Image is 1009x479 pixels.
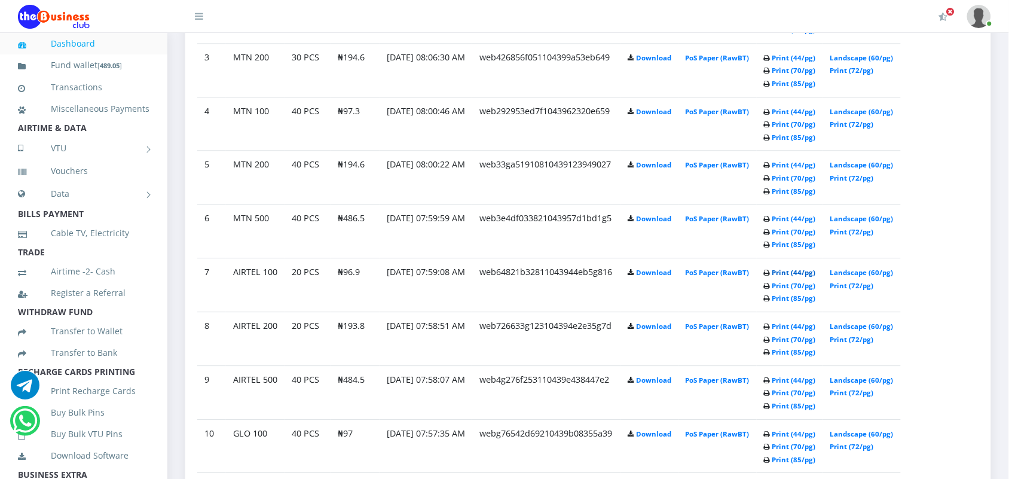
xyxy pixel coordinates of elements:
[772,66,816,75] a: Print (70/pg)
[197,43,226,97] td: 3
[472,312,620,365] td: web726633g123104394e2e35g7d
[830,53,894,62] a: Landscape (60/pg)
[18,377,149,405] a: Print Recharge Cards
[946,7,955,16] span: Activate Your Membership
[772,107,816,116] a: Print (44/pg)
[18,279,149,307] a: Register a Referral
[226,205,285,258] td: MTN 500
[772,268,816,277] a: Print (44/pg)
[636,268,671,277] a: Download
[380,43,472,97] td: [DATE] 08:06:30 AM
[830,120,874,129] a: Print (72/pg)
[331,205,380,258] td: ₦486.5
[772,335,816,344] a: Print (70/pg)
[772,281,816,290] a: Print (70/pg)
[380,312,472,365] td: [DATE] 07:58:51 AM
[772,187,816,196] a: Print (85/pg)
[472,205,620,258] td: web3e4df033821043957d1bd1g5
[472,43,620,97] td: web426856f051104399a53eb649
[331,151,380,205] td: ₦194.6
[380,205,472,258] td: [DATE] 07:59:59 AM
[472,258,620,312] td: web64821b32811043944eb5g816
[18,442,149,469] a: Download Software
[100,61,120,70] b: 489.05
[772,401,816,410] a: Print (85/pg)
[197,419,226,473] td: 10
[380,365,472,419] td: [DATE] 07:58:07 AM
[285,365,331,419] td: 40 PCS
[772,455,816,464] a: Print (85/pg)
[939,12,948,22] i: Activate Your Membership
[197,365,226,419] td: 9
[18,420,149,448] a: Buy Bulk VTU Pins
[772,53,816,62] a: Print (44/pg)
[830,227,874,236] a: Print (72/pg)
[197,205,226,258] td: 6
[686,376,750,385] a: PoS Paper (RawBT)
[772,294,816,303] a: Print (85/pg)
[772,227,816,236] a: Print (70/pg)
[472,151,620,205] td: web33ga51910810439123949027
[636,160,671,169] a: Download
[226,151,285,205] td: MTN 200
[285,151,331,205] td: 40 PCS
[285,312,331,365] td: 20 PCS
[97,61,122,70] small: [ ]
[830,173,874,182] a: Print (72/pg)
[772,442,816,451] a: Print (70/pg)
[18,51,149,80] a: Fund wallet[489.05]
[686,268,750,277] a: PoS Paper (RawBT)
[772,388,816,397] a: Print (70/pg)
[197,151,226,205] td: 5
[226,258,285,312] td: AIRTEL 100
[830,268,894,277] a: Landscape (60/pg)
[772,160,816,169] a: Print (44/pg)
[380,419,472,473] td: [DATE] 07:57:35 AM
[285,419,331,473] td: 40 PCS
[18,339,149,367] a: Transfer to Bank
[285,97,331,151] td: 40 PCS
[226,419,285,473] td: GLO 100
[772,173,816,182] a: Print (70/pg)
[285,43,331,97] td: 30 PCS
[18,95,149,123] a: Miscellaneous Payments
[967,5,991,28] img: User
[226,97,285,151] td: MTN 100
[13,416,37,435] a: Chat for support
[18,30,149,57] a: Dashboard
[636,214,671,223] a: Download
[380,258,472,312] td: [DATE] 07:59:08 AM
[686,107,750,116] a: PoS Paper (RawBT)
[18,219,149,247] a: Cable TV, Electricity
[830,376,894,385] a: Landscape (60/pg)
[636,322,671,331] a: Download
[331,97,380,151] td: ₦97.3
[226,43,285,97] td: MTN 200
[772,120,816,129] a: Print (70/pg)
[18,5,90,29] img: Logo
[772,376,816,385] a: Print (44/pg)
[18,258,149,285] a: Airtime -2- Cash
[18,133,149,163] a: VTU
[830,388,874,397] a: Print (72/pg)
[830,322,894,331] a: Landscape (60/pg)
[686,160,750,169] a: PoS Paper (RawBT)
[830,429,894,438] a: Landscape (60/pg)
[636,429,671,438] a: Download
[331,365,380,419] td: ₦484.5
[772,79,816,88] a: Print (85/pg)
[226,365,285,419] td: AIRTEL 500
[830,214,894,223] a: Landscape (60/pg)
[226,312,285,365] td: AIRTEL 200
[18,318,149,345] a: Transfer to Wallet
[772,240,816,249] a: Print (85/pg)
[197,97,226,151] td: 4
[197,312,226,365] td: 8
[331,312,380,365] td: ₦193.8
[18,179,149,209] a: Data
[830,281,874,290] a: Print (72/pg)
[472,97,620,151] td: web292953ed7f1043962320e659
[830,107,894,116] a: Landscape (60/pg)
[686,53,750,62] a: PoS Paper (RawBT)
[686,429,750,438] a: PoS Paper (RawBT)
